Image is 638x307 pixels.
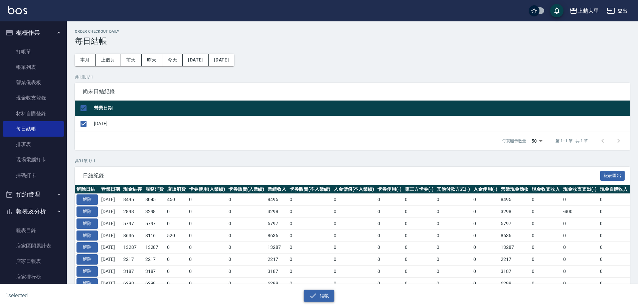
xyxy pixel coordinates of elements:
td: 0 [165,217,187,229]
p: 第 1–1 筆 共 1 筆 [555,138,588,144]
td: 0 [376,254,403,266]
td: 3298 [499,206,530,218]
button: 昨天 [142,54,162,66]
th: 卡券使用(-) [376,185,403,194]
td: 6298 [266,277,288,289]
button: save [550,4,564,17]
p: 共 31 筆, 1 / 1 [75,158,630,164]
td: 0 [403,277,435,289]
td: 0 [403,194,435,206]
td: 0 [227,217,266,229]
td: 2217 [499,254,530,266]
td: -400 [562,206,598,218]
a: 營業儀表板 [3,75,64,90]
td: 0 [165,265,187,277]
button: 解除 [76,242,98,253]
th: 卡券使用(入業績) [187,185,227,194]
td: [DATE] [100,206,122,218]
img: Logo [8,6,27,14]
td: 0 [332,217,376,229]
a: 打帳單 [3,44,64,59]
td: 8495 [122,194,144,206]
td: 8636 [122,229,144,242]
td: 3187 [499,265,530,277]
td: 0 [227,265,266,277]
td: 0 [530,265,562,277]
td: 0 [187,277,227,289]
td: 3187 [144,265,166,277]
td: 0 [472,277,499,289]
td: 0 [598,229,630,242]
td: 0 [472,206,499,218]
td: 0 [435,277,472,289]
td: 0 [472,265,499,277]
td: 13287 [122,242,144,254]
button: 解除 [76,194,98,205]
td: 0 [288,254,332,266]
th: 現金收支支出(-) [562,185,598,194]
td: [DATE] [100,229,122,242]
td: 3298 [144,206,166,218]
td: 8045 [144,194,166,206]
td: 0 [530,229,562,242]
td: 0 [187,229,227,242]
td: 0 [288,277,332,289]
td: 0 [376,229,403,242]
td: 0 [227,206,266,218]
button: 解除 [76,266,98,277]
td: 0 [187,217,227,229]
td: 13287 [266,242,288,254]
td: 6298 [144,277,166,289]
td: 0 [288,229,332,242]
button: 解除 [76,231,98,241]
td: 0 [165,206,187,218]
td: [DATE] [100,277,122,289]
button: 上越大里 [567,4,602,18]
td: 0 [403,254,435,266]
td: 0 [435,254,472,266]
td: 0 [332,206,376,218]
div: 上越大里 [578,7,599,15]
a: 現金收支登錄 [3,90,64,106]
td: 0 [598,206,630,218]
button: [DATE] [209,54,234,66]
td: 0 [598,217,630,229]
td: 0 [165,254,187,266]
td: 0 [376,277,403,289]
td: 0 [187,265,227,277]
h3: 每日結帳 [75,36,630,46]
td: [DATE] [100,265,122,277]
td: 0 [227,242,266,254]
th: 店販消費 [165,185,187,194]
button: 櫃檯作業 [3,24,64,41]
td: 0 [332,229,376,242]
span: 尚未日結紀錄 [83,88,622,95]
td: 0 [288,265,332,277]
button: 本月 [75,54,96,66]
td: 0 [332,194,376,206]
td: 6298 [122,277,144,289]
button: 解除 [76,254,98,265]
td: 0 [562,277,598,289]
td: 0 [598,254,630,266]
th: 營業日期 [100,185,122,194]
td: 0 [435,242,472,254]
td: 0 [376,242,403,254]
td: 2217 [122,254,144,266]
td: 0 [435,206,472,218]
p: 每頁顯示數量 [502,138,526,144]
td: 0 [435,217,472,229]
td: 0 [227,229,266,242]
td: 0 [403,242,435,254]
td: 0 [288,242,332,254]
td: [DATE] [100,254,122,266]
td: 6298 [499,277,530,289]
button: 解除 [76,278,98,289]
th: 業績收入 [266,185,288,194]
td: 0 [530,242,562,254]
td: 520 [165,229,187,242]
td: 0 [472,217,499,229]
td: 0 [187,254,227,266]
td: 0 [288,217,332,229]
td: 0 [332,242,376,254]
